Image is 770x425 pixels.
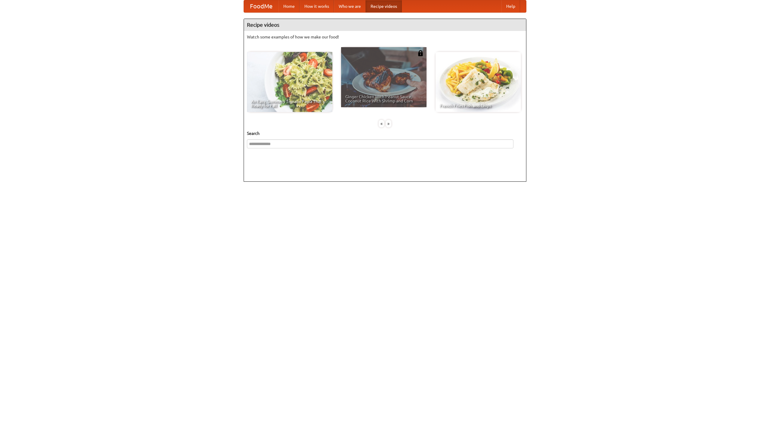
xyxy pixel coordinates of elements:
[300,0,334,12] a: How it works
[417,50,423,56] img: 483408.png
[279,0,300,12] a: Home
[440,104,517,108] span: French Fries Fish and Chips
[436,52,521,112] a: French Fries Fish and Chips
[379,120,384,127] div: «
[366,0,402,12] a: Recipe videos
[251,99,328,108] span: An Easy, Summery Tomato Pasta That's Ready for Fall
[244,0,279,12] a: FoodMe
[501,0,520,12] a: Help
[247,34,523,40] p: Watch some examples of how we make our food!
[247,52,332,112] a: An Easy, Summery Tomato Pasta That's Ready for Fall
[247,130,523,136] h5: Search
[334,0,366,12] a: Who we are
[244,19,526,31] h4: Recipe videos
[386,120,391,127] div: »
